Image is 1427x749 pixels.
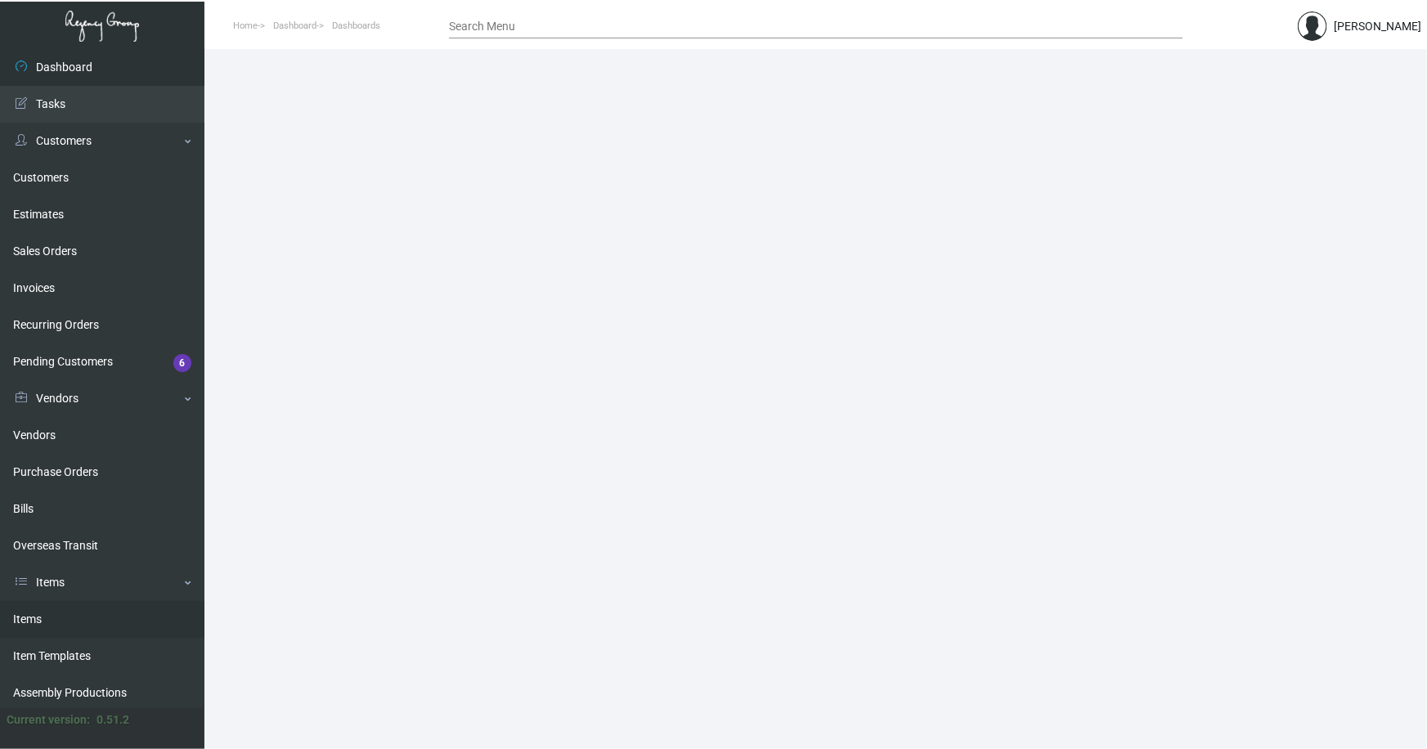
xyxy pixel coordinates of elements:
div: Current version: [7,711,90,729]
img: admin@bootstrapmaster.com [1298,11,1327,41]
span: Home [233,20,258,31]
span: Dashboards [332,20,380,31]
div: 0.51.2 [96,711,129,729]
div: [PERSON_NAME] [1334,18,1421,35]
span: Dashboard [273,20,316,31]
